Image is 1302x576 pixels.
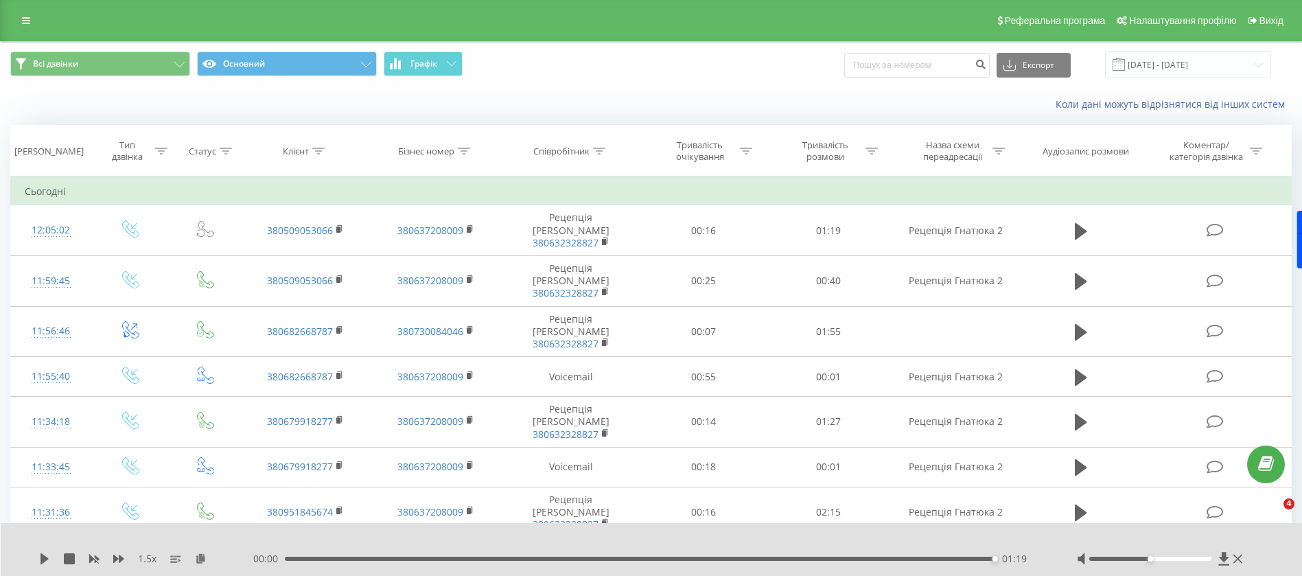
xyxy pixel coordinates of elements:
div: Бізнес номер [398,146,454,157]
div: Тривалість очікування [663,139,736,163]
a: 380509053066 [267,274,333,287]
td: 00:25 [641,255,766,306]
input: Пошук за номером [844,53,990,78]
td: 02:15 [766,487,891,538]
a: 380682668787 [267,370,333,383]
td: Рецепція [PERSON_NAME] [501,397,641,448]
div: Коментар/категорія дзвінка [1166,139,1246,163]
a: 380637208009 [397,415,463,428]
iframe: Intercom live chat [1255,498,1288,531]
div: 11:56:46 [25,318,77,345]
a: 380632328827 [533,236,598,249]
td: Voicemail [501,447,641,487]
a: 380509053066 [267,224,333,237]
td: Рецепція Гнатюка 2 [891,447,1021,487]
div: Accessibility label [992,556,998,562]
div: 11:55:40 [25,363,77,390]
div: 11:34:18 [25,408,77,435]
span: Вихід [1259,15,1283,26]
td: 00:18 [641,447,766,487]
a: 380951845674 [267,505,333,518]
span: 4 [1283,498,1294,509]
td: Рецепція [PERSON_NAME] [501,255,641,306]
div: 11:59:45 [25,268,77,295]
td: 00:55 [641,357,766,397]
button: Основний [197,51,377,76]
a: 380679918277 [267,460,333,473]
div: Статус [189,146,216,157]
td: 01:27 [766,397,891,448]
div: Назва схеми переадресації [916,139,989,163]
td: Рецепція Гнатюка 2 [891,487,1021,538]
a: 380730084046 [397,325,463,338]
span: Всі дзвінки [33,58,78,69]
div: [PERSON_NAME] [14,146,84,157]
a: 380637208009 [397,505,463,518]
div: Клієнт [283,146,309,157]
button: Експорт [997,53,1071,78]
a: 380637208009 [397,224,463,237]
span: Графік [410,59,437,69]
a: 380632328827 [533,286,598,299]
a: 380679918277 [267,415,333,428]
a: 380682668787 [267,325,333,338]
td: Рецепція Гнатюка 2 [891,205,1021,256]
td: 01:19 [766,205,891,256]
td: Рецепція Гнатюка 2 [891,255,1021,306]
td: Рецепція [PERSON_NAME] [501,306,641,357]
td: Рецепція [PERSON_NAME] [501,487,641,538]
a: 380637208009 [397,274,463,287]
div: 11:33:45 [25,454,77,481]
td: 00:40 [766,255,891,306]
td: Рецепція Гнатюка 2 [891,397,1021,448]
span: Налаштування профілю [1129,15,1236,26]
td: Сьогодні [11,178,1292,205]
div: 12:05:02 [25,217,77,244]
a: 380637208009 [397,460,463,473]
a: 380637208009 [397,370,463,383]
td: 01:55 [766,306,891,357]
td: Voicemail [501,357,641,397]
td: Рецепція Гнатюка 2 [891,357,1021,397]
td: 00:16 [641,205,766,256]
div: Співробітник [533,146,590,157]
td: 00:14 [641,397,766,448]
td: 00:16 [641,487,766,538]
span: Реферальна програма [1005,15,1106,26]
span: 1.5 x [138,552,156,566]
div: Аудіозапис розмови [1043,146,1129,157]
a: 380632328827 [533,518,598,531]
div: Тип дзвінка [103,139,152,163]
button: Графік [384,51,463,76]
span: 01:19 [1002,552,1027,566]
td: Рецепція [PERSON_NAME] [501,205,641,256]
td: 00:01 [766,357,891,397]
a: Коли дані можуть відрізнятися вiд інших систем [1056,97,1292,111]
a: 380632328827 [533,428,598,441]
button: Всі дзвінки [10,51,190,76]
div: 11:31:36 [25,499,77,526]
a: 380632328827 [533,337,598,350]
div: Тривалість розмови [789,139,862,163]
td: 00:01 [766,447,891,487]
div: Accessibility label [1148,556,1153,562]
span: 00:00 [253,552,285,566]
td: 00:07 [641,306,766,357]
